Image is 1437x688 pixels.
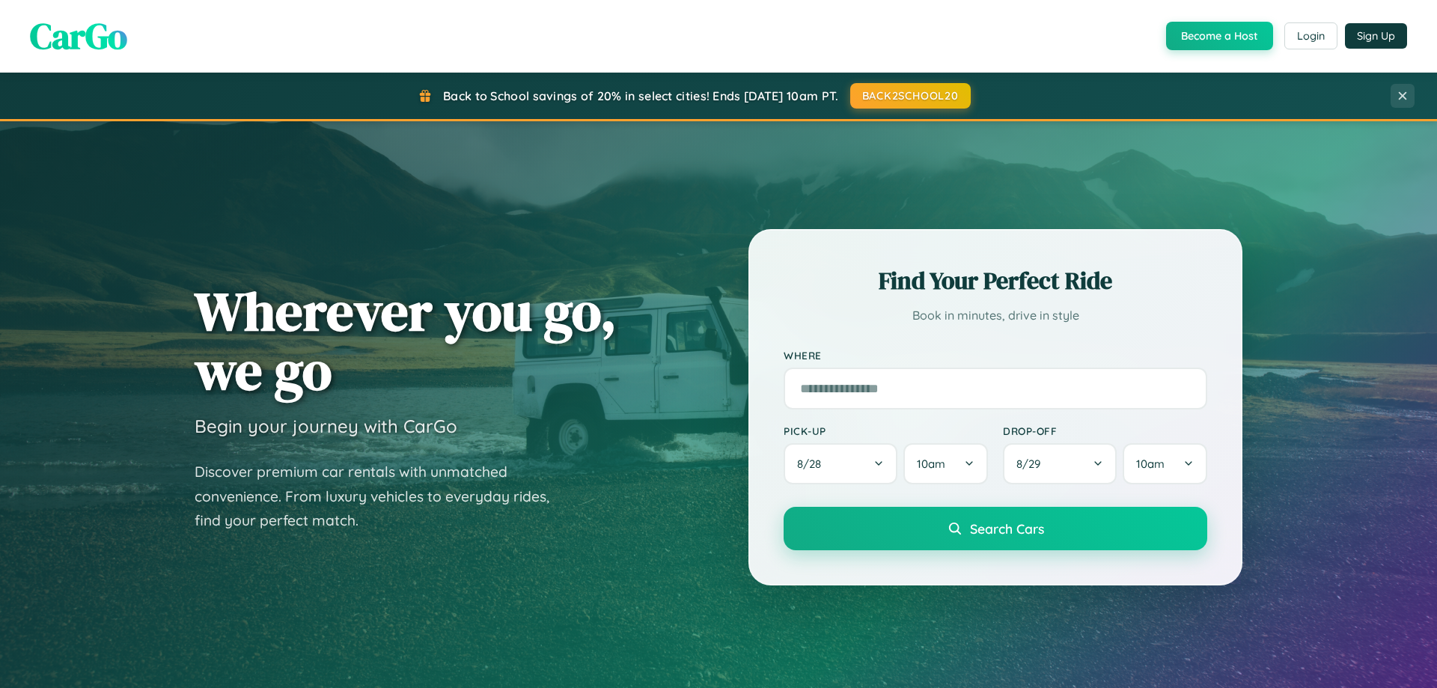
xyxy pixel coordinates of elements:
button: 8/28 [784,443,897,484]
h2: Find Your Perfect Ride [784,264,1207,297]
span: Search Cars [970,520,1044,537]
span: 10am [917,457,945,471]
button: Sign Up [1345,23,1407,49]
button: Search Cars [784,507,1207,550]
button: 10am [903,443,988,484]
p: Discover premium car rentals with unmatched convenience. From luxury vehicles to everyday rides, ... [195,460,569,533]
label: Where [784,349,1207,362]
button: 10am [1123,443,1207,484]
span: 10am [1136,457,1165,471]
button: 8/29 [1003,443,1117,484]
label: Drop-off [1003,424,1207,437]
label: Pick-up [784,424,988,437]
span: 8 / 29 [1016,457,1048,471]
span: Back to School savings of 20% in select cities! Ends [DATE] 10am PT. [443,88,838,103]
button: BACK2SCHOOL20 [850,83,971,109]
h1: Wherever you go, we go [195,281,617,400]
button: Become a Host [1166,22,1273,50]
p: Book in minutes, drive in style [784,305,1207,326]
span: 8 / 28 [797,457,829,471]
h3: Begin your journey with CarGo [195,415,457,437]
span: CarGo [30,11,127,61]
button: Login [1284,22,1337,49]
